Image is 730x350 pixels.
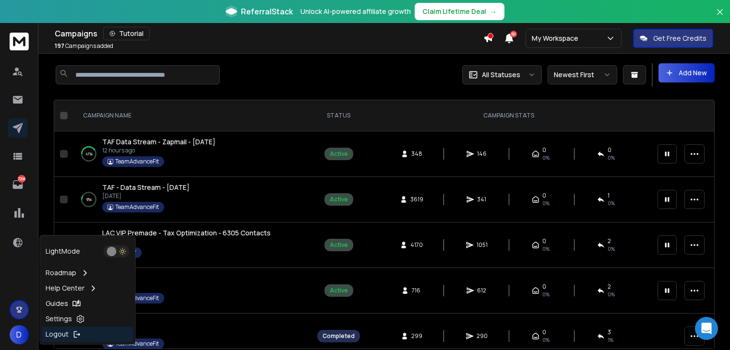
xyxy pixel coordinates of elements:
span: 0% [542,291,550,298]
a: Guides [42,296,133,311]
p: 41 % [85,149,93,159]
th: CAMPAIGN NAME [72,100,311,131]
button: Add New [658,63,715,82]
span: 0% [542,245,550,253]
span: 2 [608,283,611,291]
span: 0 % [608,291,615,298]
p: Light Mode [46,246,80,256]
span: 2 [608,237,611,245]
span: 348 [411,150,422,158]
p: 7266 [18,175,25,183]
button: D [10,325,29,344]
p: TeamAdvanceFit [115,340,159,348]
td: 25%LAC VIP Premade - Tax Optimization - 6305 Contacts[DATE]LEGACY [72,222,311,268]
p: Settings [46,314,72,324]
span: 716 [412,287,421,294]
span: 0% [542,154,550,162]
p: 9 % [86,195,92,204]
p: Help Center [46,283,84,293]
p: [DATE] [102,192,190,200]
p: Get Free Credits [653,34,706,43]
button: Claim Lifetime Deal→ [415,3,504,20]
a: TAF Data Stream - Zapmail - [DATE] [102,137,215,147]
p: Campaigns added [55,42,113,50]
span: 50 [510,31,517,37]
a: LAC VIP Premade - Tax Optimization - 6305 Contacts [102,228,271,238]
span: 0 [542,146,546,154]
span: 0% [542,336,550,344]
span: 0 % [608,199,615,207]
div: Open Intercom Messenger [695,317,718,340]
p: Logout [46,329,69,339]
a: Settings [42,311,133,327]
button: Tutorial [103,27,150,40]
button: Get Free Credits [633,29,713,48]
button: Close banner [714,6,726,29]
span: 0 [542,237,546,245]
th: STATUS [311,100,366,131]
p: [DATE] [102,238,271,245]
span: 4170 [410,241,423,249]
a: TAF - Data Stream - [DATE] [102,183,190,192]
a: Roadmap [42,265,133,280]
p: Guides [46,299,68,308]
span: 0 % [608,154,615,162]
p: My Workspace [532,34,582,43]
span: 146 [477,150,487,158]
span: 3 [608,328,611,336]
span: 612 [477,287,487,294]
p: TeamAdvanceFit [115,158,159,165]
p: Roadmap [46,268,76,278]
div: Active [330,150,348,158]
span: 341 [477,196,487,203]
span: ReferralStack [241,6,293,17]
p: 12 hours ago [102,147,215,154]
a: 7266 [8,175,27,194]
p: TeamAdvanceFit [115,294,159,302]
p: TeamAdvanceFit [115,203,159,211]
span: 3619 [410,196,423,203]
span: 0% [542,199,550,207]
span: 0 % [608,245,615,253]
span: 0 [542,283,546,291]
div: Active [330,287,348,294]
span: TAF Data Stream - Zapmail - [DATE] [102,137,215,146]
td: 41%TAF Data Stream - Zapmail - [DATE]12 hours agoTeamAdvanceFit [72,131,311,177]
p: All Statuses [482,70,520,80]
a: Help Center [42,280,133,296]
span: 1051 [477,241,488,249]
span: 0 [542,192,546,199]
div: Active [330,196,348,203]
th: CAMPAIGN STATS [366,100,652,131]
div: Completed [323,332,355,340]
span: → [490,7,497,16]
span: 299 [411,332,422,340]
td: 9%TAF - Data Stream - [DATE][DATE]TeamAdvanceFit [72,177,311,222]
span: 0 [542,328,546,336]
span: 1 [608,192,610,199]
span: 290 [477,332,488,340]
div: Campaigns [55,27,483,40]
p: Unlock AI-powered affiliate growth [300,7,411,16]
div: Active [330,241,348,249]
button: Newest First [548,65,617,84]
td: 92%TAF 4[DATE]TeamAdvanceFit [72,268,311,314]
span: 0 [608,146,611,154]
span: 1 % [608,336,613,344]
span: 197 [55,42,64,50]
